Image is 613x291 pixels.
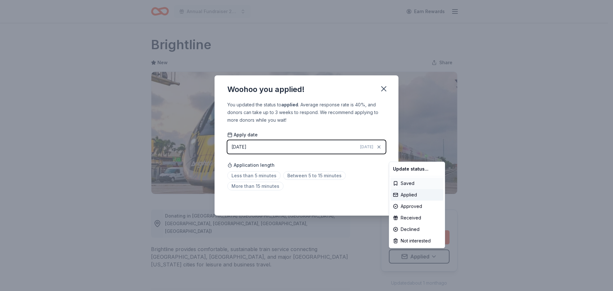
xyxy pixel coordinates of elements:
[390,212,443,224] div: Received
[390,201,443,212] div: Approved
[390,163,443,175] div: Update status...
[390,178,443,189] div: Saved
[390,189,443,201] div: Applied
[390,224,443,235] div: Declined
[187,8,238,15] span: Annual Fundraiser 2025
[390,235,443,247] div: Not interested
